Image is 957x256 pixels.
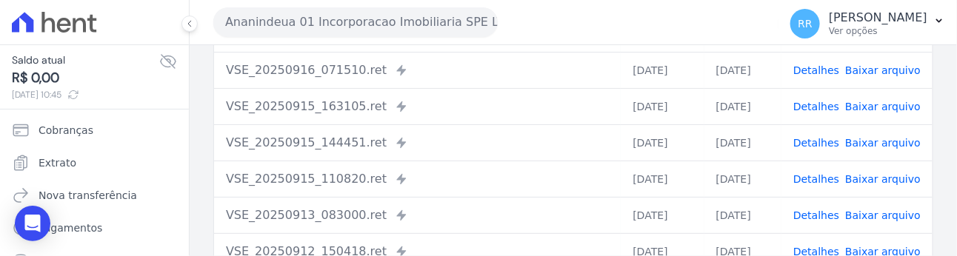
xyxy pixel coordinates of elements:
a: Baixar arquivo [845,209,921,221]
td: [DATE] [621,88,704,124]
a: Cobranças [6,115,183,145]
td: [DATE] [704,197,781,233]
p: [PERSON_NAME] [829,10,927,25]
a: Detalhes [793,209,839,221]
span: Saldo atual [12,53,159,68]
button: RR [PERSON_NAME] Ver opções [778,3,957,44]
a: Baixar arquivo [845,64,921,76]
a: Detalhes [793,64,839,76]
td: [DATE] [704,88,781,124]
div: VSE_20250916_071510.ret [226,61,609,79]
span: RR [798,18,812,29]
td: [DATE] [704,52,781,88]
a: Baixar arquivo [845,101,921,112]
a: Detalhes [793,101,839,112]
span: Nova transferência [39,188,137,203]
a: Baixar arquivo [845,173,921,185]
a: Detalhes [793,137,839,149]
td: [DATE] [621,161,704,197]
td: [DATE] [621,52,704,88]
a: Baixar arquivo [845,137,921,149]
a: Detalhes [793,173,839,185]
td: [DATE] [704,161,781,197]
div: VSE_20250915_110820.ret [226,170,609,188]
span: [DATE] 10:45 [12,88,159,101]
div: VSE_20250913_083000.ret [226,206,609,224]
a: Extrato [6,148,183,178]
button: Ananindeua 01 Incorporacao Imobiliaria SPE LTDA [213,7,498,37]
span: R$ 0,00 [12,68,159,88]
span: Extrato [39,155,76,170]
span: Cobranças [39,123,93,138]
p: Ver opções [829,25,927,37]
span: Pagamentos [39,220,102,235]
td: [DATE] [621,124,704,161]
div: VSE_20250915_163105.ret [226,98,609,115]
a: Nova transferência [6,181,183,210]
div: VSE_20250915_144451.ret [226,134,609,152]
td: [DATE] [621,197,704,233]
a: Pagamentos [6,213,183,243]
td: [DATE] [704,124,781,161]
div: Open Intercom Messenger [15,206,50,241]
